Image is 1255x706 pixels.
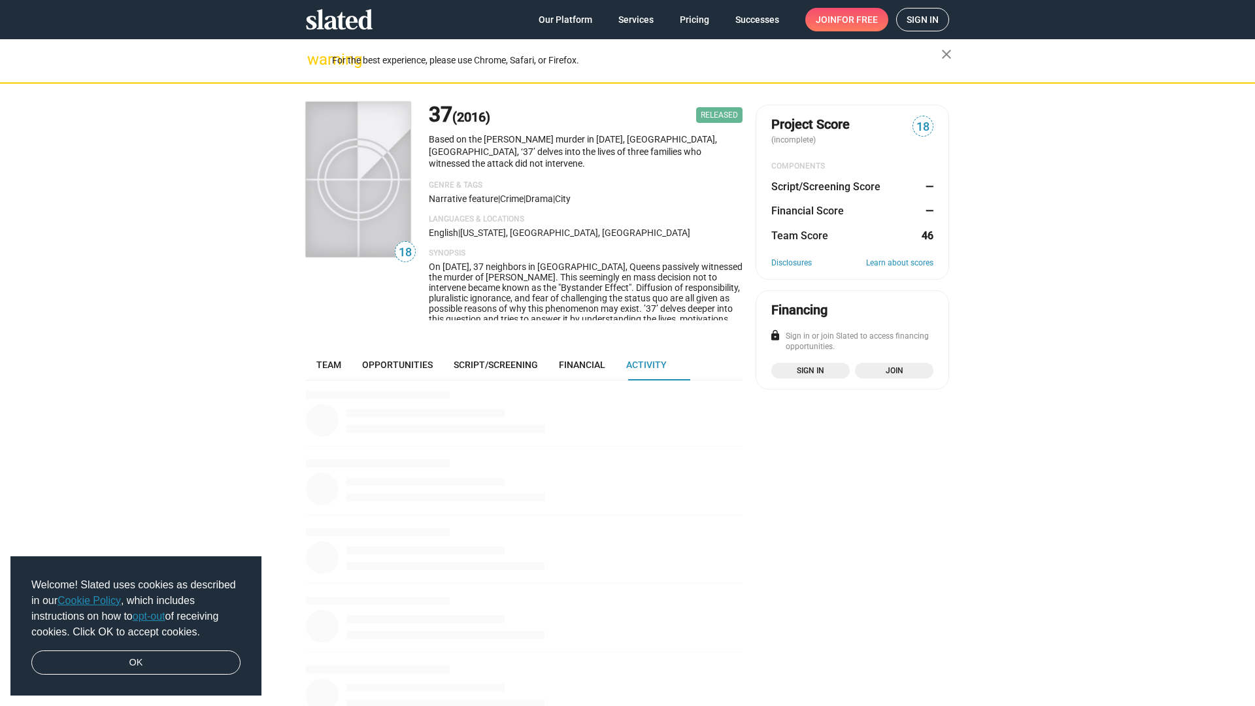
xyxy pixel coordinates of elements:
[316,360,341,370] span: Team
[771,331,933,352] div: Sign in or join Slated to access financing opportunities.
[429,214,743,225] p: Languages & Locations
[452,109,490,125] span: (2016)
[429,193,498,204] span: Narrative feature
[866,258,933,269] a: Learn about scores
[429,180,743,191] p: Genre & Tags
[816,8,878,31] span: Join
[779,364,842,377] span: Sign in
[771,229,828,243] dt: Team Score
[460,227,690,238] span: [US_STATE], [GEOGRAPHIC_DATA], [GEOGRAPHIC_DATA]
[616,349,677,380] a: Activity
[771,116,850,133] span: Project Score
[771,180,880,193] dt: Script/Screening Score
[548,349,616,380] a: Financial
[133,611,165,622] a: opt-out
[896,8,949,31] a: Sign in
[907,8,939,31] span: Sign in
[921,204,933,218] dd: —
[555,193,571,204] span: city
[771,363,850,378] a: Sign in
[395,244,415,261] span: 18
[769,329,781,341] mat-icon: lock
[559,360,605,370] span: Financial
[429,227,458,238] span: English
[352,349,443,380] a: Opportunities
[771,301,828,319] div: Financing
[771,161,933,172] div: COMPONENTS
[429,261,743,366] span: On [DATE], 37 neighbors in [GEOGRAPHIC_DATA], Queens passively witnessed the murder of [PERSON_NA...
[669,8,720,31] a: Pricing
[429,133,743,170] p: Based on the [PERSON_NAME] murder in [DATE], [GEOGRAPHIC_DATA], [GEOGRAPHIC_DATA], ‘37’ delves in...
[443,349,548,380] a: Script/Screening
[805,8,888,31] a: Joinfor free
[362,360,433,370] span: Opportunities
[855,363,933,378] a: Join
[58,595,121,606] a: Cookie Policy
[553,193,555,204] span: |
[498,193,500,204] span: |
[332,52,941,69] div: For the best experience, please use Chrome, Safari, or Firefox.
[539,8,592,31] span: Our Platform
[31,650,241,675] a: dismiss cookie message
[863,364,926,377] span: Join
[939,46,954,62] mat-icon: close
[725,8,790,31] a: Successes
[626,360,667,370] span: Activity
[921,180,933,193] dd: —
[306,349,352,380] a: Team
[10,556,261,696] div: cookieconsent
[526,193,553,204] span: Drama
[680,8,709,31] span: Pricing
[696,107,743,123] span: Released
[735,8,779,31] span: Successes
[500,193,524,204] span: Crime
[921,229,933,243] dd: 46
[528,8,603,31] a: Our Platform
[913,118,933,136] span: 18
[454,360,538,370] span: Script/Screening
[458,227,460,238] span: |
[771,204,844,218] dt: Financial Score
[524,193,526,204] span: |
[837,8,878,31] span: for free
[618,8,654,31] span: Services
[771,258,812,269] a: Disclosures
[771,135,818,144] span: (incomplete)
[307,52,323,67] mat-icon: warning
[608,8,664,31] a: Services
[31,577,241,640] span: Welcome! Slated uses cookies as described in our , which includes instructions on how to of recei...
[429,101,490,129] h1: 37
[429,248,743,259] p: Synopsis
